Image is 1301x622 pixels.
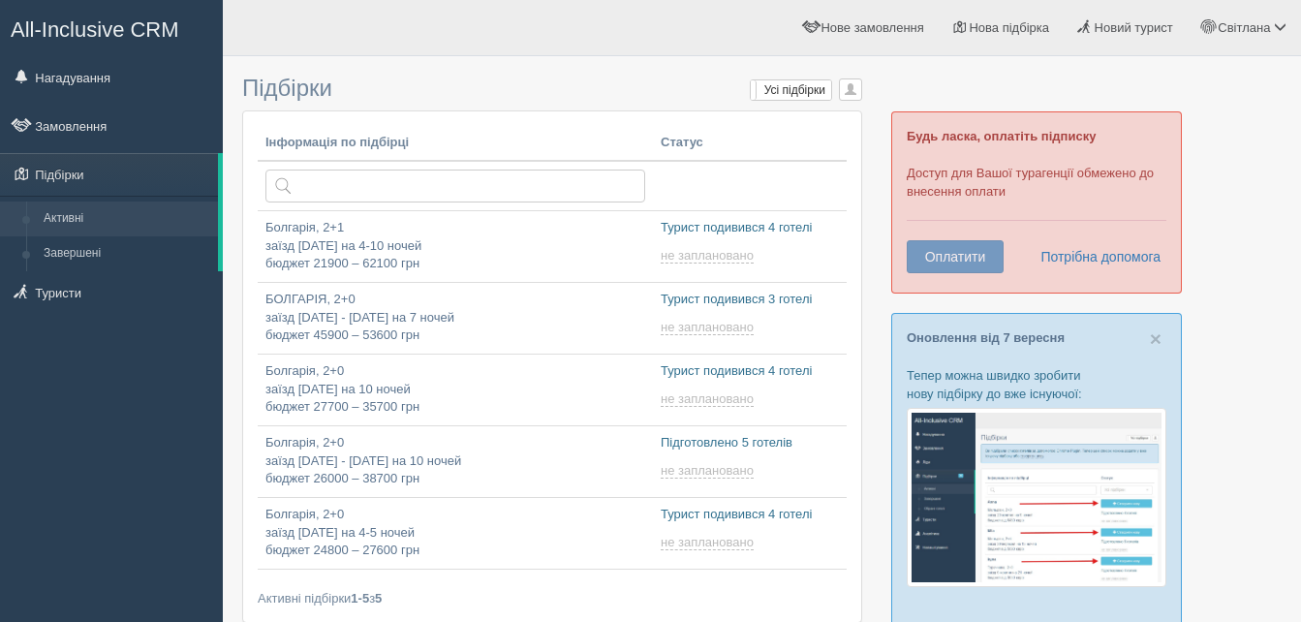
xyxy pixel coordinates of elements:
[653,126,847,161] th: Статус
[1150,328,1162,349] button: Close
[258,126,653,161] th: Інформація по підбірці
[907,129,1096,143] b: Будь ласка, оплатіть підписку
[661,535,754,550] span: не заплановано
[821,20,923,35] span: Нове замовлення
[242,75,332,101] span: Підбірки
[265,291,645,345] p: БОЛГАРІЯ, 2+0 заїзд [DATE] - [DATE] на 7 ночей бюджет 45900 – 53600 грн
[969,20,1049,35] span: Нова підбірка
[258,283,653,354] a: БОЛГАРІЯ, 2+0заїзд [DATE] - [DATE] на 7 ночейбюджет 45900 – 53600 грн
[265,434,645,488] p: Болгарія, 2+0 заїзд [DATE] - [DATE] на 10 ночей бюджет 26000 – 38700 грн
[258,211,653,282] a: Болгарія, 2+1заїзд [DATE] на 4-10 ночейбюджет 21900 – 62100 грн
[907,240,1004,273] button: Оплатити
[661,463,754,479] span: не заплановано
[661,535,758,550] a: не заплановано
[1095,20,1173,35] span: Новий турист
[1218,20,1270,35] span: Світлана
[265,219,645,273] p: Болгарія, 2+1 заїзд [DATE] на 4-10 ночей бюджет 21900 – 62100 грн
[661,463,758,479] a: не заплановано
[258,498,653,569] a: Болгарія, 2+0заїзд [DATE] на 4-5 ночейбюджет 24800 – 27600 грн
[661,248,758,264] a: не заплановано
[661,391,754,407] span: не заплановано
[907,366,1166,403] p: Тепер можна швидко зробити нову підбірку до вже існуючої:
[11,17,179,42] span: All-Inclusive CRM
[661,219,839,237] p: Турист подивився 4 готелі
[907,330,1065,345] a: Оновлення від 7 вересня
[907,408,1166,587] img: %D0%BF%D1%96%D0%B4%D0%B1%D1%96%D1%80%D0%BA%D0%B0-%D1%82%D1%83%D1%80%D0%B8%D1%81%D1%82%D1%83-%D1%8...
[1,1,222,54] a: All-Inclusive CRM
[1150,327,1162,350] span: ×
[751,80,831,100] label: Усі підбірки
[258,589,847,607] div: Активні підбірки з
[258,355,653,425] a: Болгарія, 2+0заїзд [DATE] на 10 ночейбюджет 27700 – 35700 грн
[265,506,645,560] p: Болгарія, 2+0 заїзд [DATE] на 4-5 ночей бюджет 24800 – 27600 грн
[661,391,758,407] a: не заплановано
[1028,240,1162,273] a: Потрібна допомога
[661,434,839,452] p: Підготовлено 5 готелів
[35,236,218,271] a: Завершені
[265,170,645,202] input: Пошук за країною або туристом
[351,591,369,606] b: 1-5
[661,248,754,264] span: не заплановано
[35,202,218,236] a: Активні
[661,362,839,381] p: Турист подивився 4 готелі
[265,362,645,417] p: Болгарія, 2+0 заїзд [DATE] на 10 ночей бюджет 27700 – 35700 грн
[661,506,839,524] p: Турист подивився 4 готелі
[258,426,653,497] a: Болгарія, 2+0заїзд [DATE] - [DATE] на 10 ночейбюджет 26000 – 38700 грн
[661,291,839,309] p: Турист подивився 3 готелі
[661,320,758,335] a: не заплановано
[375,591,382,606] b: 5
[661,320,754,335] span: не заплановано
[891,111,1182,294] div: Доступ для Вашої турагенції обмежено до внесення оплати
